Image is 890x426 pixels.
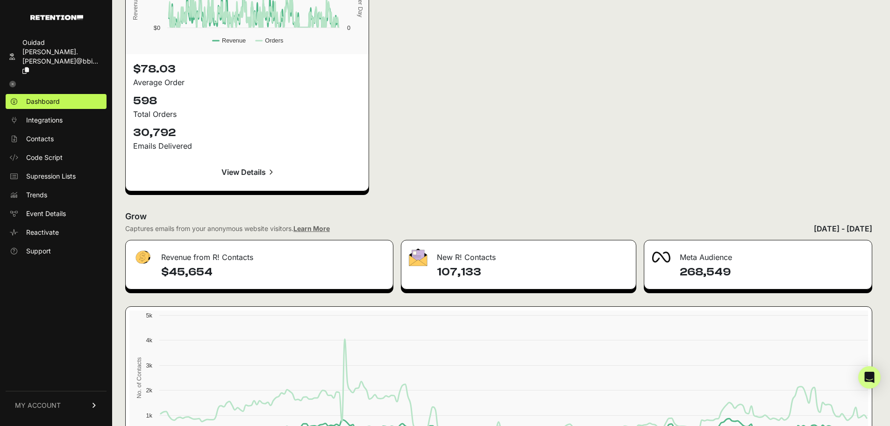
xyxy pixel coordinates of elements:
text: 1k [146,412,152,419]
a: MY ACCOUNT [6,391,107,419]
div: Captures emails from your anonymous website visitors. [125,224,330,233]
text: 0 [347,24,350,31]
img: fa-envelope-19ae18322b30453b285274b1b8af3d052b27d846a4fbe8435d1a52b978f639a2.png [409,248,427,266]
a: View Details [133,161,361,183]
span: Support [26,246,51,256]
div: Total Orders [133,108,361,120]
a: Contacts [6,131,107,146]
span: Contacts [26,134,54,144]
span: Trends [26,190,47,200]
a: Integrations [6,113,107,128]
span: MY ACCOUNT [15,401,61,410]
text: $0 [154,24,160,31]
div: New R! Contacts [401,240,635,268]
p: 30,792 [133,125,361,140]
a: Event Details [6,206,107,221]
span: Code Script [26,153,63,162]
p: $78.03 [133,62,361,77]
a: Learn More [293,224,330,232]
span: Dashboard [26,97,60,106]
text: 4k [146,337,152,344]
div: Meta Audience [644,240,872,268]
h4: 268,549 [680,265,864,280]
h4: $45,654 [161,265,385,280]
div: Revenue from R! Contacts [126,240,393,268]
img: fa-dollar-13500eef13a19c4ab2b9ed9ad552e47b0d9fc28b02b83b90ba0e00f96d6372e9.png [133,248,152,267]
h4: 107,133 [437,265,628,280]
div: Open Intercom Messenger [858,366,881,389]
h2: Grow [125,210,872,223]
span: Event Details [26,209,66,218]
span: Integrations [26,116,63,125]
a: Supression Lists [6,169,107,184]
span: [PERSON_NAME].[PERSON_NAME]@bbi... [22,48,98,65]
text: No. of Contacts [135,357,142,398]
text: Revenue [222,37,246,44]
text: 2k [146,387,152,394]
span: Reactivate [26,228,59,237]
div: Average Order [133,77,361,88]
a: Ouidad [PERSON_NAME].[PERSON_NAME]@bbi... [6,35,107,78]
text: 5k [146,312,152,319]
a: Support [6,244,107,259]
a: Reactivate [6,225,107,240]
span: Supression Lists [26,172,76,181]
text: 3k [146,362,152,369]
img: Retention.com [30,15,83,20]
a: Trends [6,188,107,202]
p: 598 [133,94,361,108]
a: Dashboard [6,94,107,109]
img: fa-meta-2f981b61bb99beabf952f7030308934f19ce035c18b003e963880cc3fabeebb7.png [652,252,670,263]
div: [DATE] - [DATE] [814,223,872,234]
div: Emails Delivered [133,140,361,152]
div: Ouidad [22,38,103,47]
a: Code Script [6,150,107,165]
text: Orders [265,37,283,44]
